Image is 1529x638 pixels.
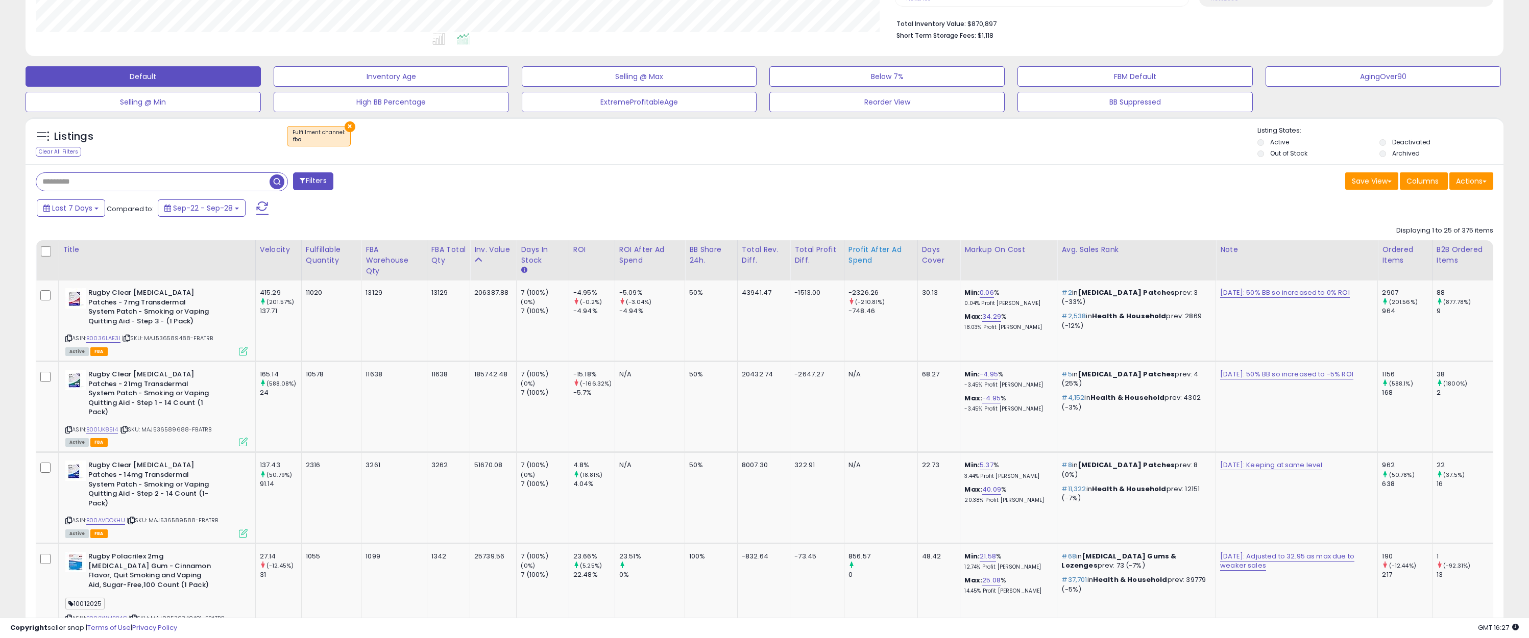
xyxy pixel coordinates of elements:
[1389,298,1418,306] small: (201.56%)
[293,136,345,143] div: fba
[922,552,953,561] div: 48.42
[521,552,569,561] div: 7 (100%)
[1382,461,1431,470] div: 962
[90,347,108,356] span: FBA
[65,370,248,445] div: ASIN:
[1437,244,1489,266] div: B2B Ordered Items
[848,370,910,379] div: N/A
[960,240,1057,280] th: The percentage added to the cost of goods (COGS) that forms the calculator for Min & Max prices.
[982,312,1001,322] a: 34.29
[848,552,917,561] div: 856.57
[132,623,177,632] a: Privacy Policy
[521,288,569,297] div: 7 (100%)
[855,298,885,306] small: (-210.81%)
[65,529,89,538] span: All listings currently available for purchase on Amazon
[1220,460,1322,470] a: [DATE]: Keeping at same level
[366,288,419,297] div: 13129
[65,598,105,609] span: 10012025
[10,623,47,632] strong: Copyright
[293,129,345,144] span: Fulfillment channel :
[158,199,246,217] button: Sep-22 - Sep-28
[626,298,651,306] small: (-3.04%)
[580,379,612,388] small: (-166.32%)
[474,370,508,379] div: 185742.48
[65,347,89,356] span: All listings currently available for purchase on Amazon
[521,379,535,388] small: (0%)
[964,288,980,297] b: Min:
[65,461,248,536] div: ASIN:
[580,562,602,570] small: (5.25%)
[1382,370,1431,379] div: 1156
[260,388,301,397] div: 24
[689,552,730,561] div: 100%
[964,552,1049,571] div: %
[794,461,836,470] div: 322.91
[65,288,248,354] div: ASIN:
[1220,369,1353,379] a: [DATE]: 50% BB so increased to -5% ROI
[306,288,353,297] div: 11020
[1078,288,1175,297] span: [MEDICAL_DATA] Patches
[619,288,685,297] div: -5.09%
[86,334,120,343] a: B0036LAE3I
[794,288,836,297] div: -1513.00
[107,204,154,214] span: Compared to:
[274,66,509,87] button: Inventory Age
[848,307,917,316] div: -748.46
[848,570,917,579] div: 0
[1437,570,1493,579] div: 13
[619,307,685,316] div: -4.94%
[1061,461,1208,479] p: in prev: 8 (0%)
[1443,471,1465,479] small: (37.5%)
[521,307,569,316] div: 7 (100%)
[1443,562,1470,570] small: (-92.31%)
[964,473,1049,480] p: 3.44% Profit [PERSON_NAME]
[742,552,782,561] div: -832.64
[260,288,301,297] div: 415.29
[306,370,353,379] div: 10578
[689,370,730,379] div: 50%
[52,203,92,213] span: Last 7 Days
[964,300,1049,307] p: 0.04% Profit [PERSON_NAME]
[86,425,118,434] a: B001JK85I4
[689,244,733,266] div: BB Share 24h.
[1061,575,1087,584] span: #37,701
[266,562,294,570] small: (-12.45%)
[366,461,419,470] div: 3261
[794,244,840,266] div: Total Profit Diff.
[1400,172,1448,190] button: Columns
[1382,479,1431,489] div: 638
[63,244,251,255] div: Title
[1257,126,1503,136] p: Listing States:
[964,485,1049,504] div: %
[1061,369,1072,379] span: #5
[1382,388,1431,397] div: 168
[922,461,953,470] div: 22.73
[1389,562,1416,570] small: (-12.44%)
[1220,244,1373,255] div: Note
[982,575,1001,585] a: 25.08
[980,460,993,470] a: 5.37
[366,370,419,379] div: 11638
[1437,307,1493,316] div: 9
[266,471,292,479] small: (50.79%)
[573,388,615,397] div: -5.7%
[521,244,565,266] div: Days In Stock
[1092,311,1167,321] span: Health & Household
[521,461,569,470] div: 7 (100%)
[1437,288,1493,297] div: 88
[1017,66,1253,87] button: FBM Default
[521,370,569,379] div: 7 (100%)
[769,66,1005,87] button: Below 7%
[1017,92,1253,112] button: BB Suppressed
[36,147,81,157] div: Clear All Filters
[769,92,1005,112] button: Reorder View
[1061,312,1208,330] p: in prev: 2869 (-12%)
[26,66,261,87] button: Default
[88,552,212,592] b: Rugby Polacrilex 2mg [MEDICAL_DATA] Gum - Cinnamon Flavor, Quit Smoking and Vaping Aid, Sugar-Fre...
[964,588,1049,595] p: 14.45% Profit [PERSON_NAME]
[1061,575,1208,594] p: in prev: 39779 (-5%)
[306,552,353,561] div: 1055
[980,369,998,379] a: -4.95
[474,288,508,297] div: 206387.88
[978,31,993,40] span: $1,118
